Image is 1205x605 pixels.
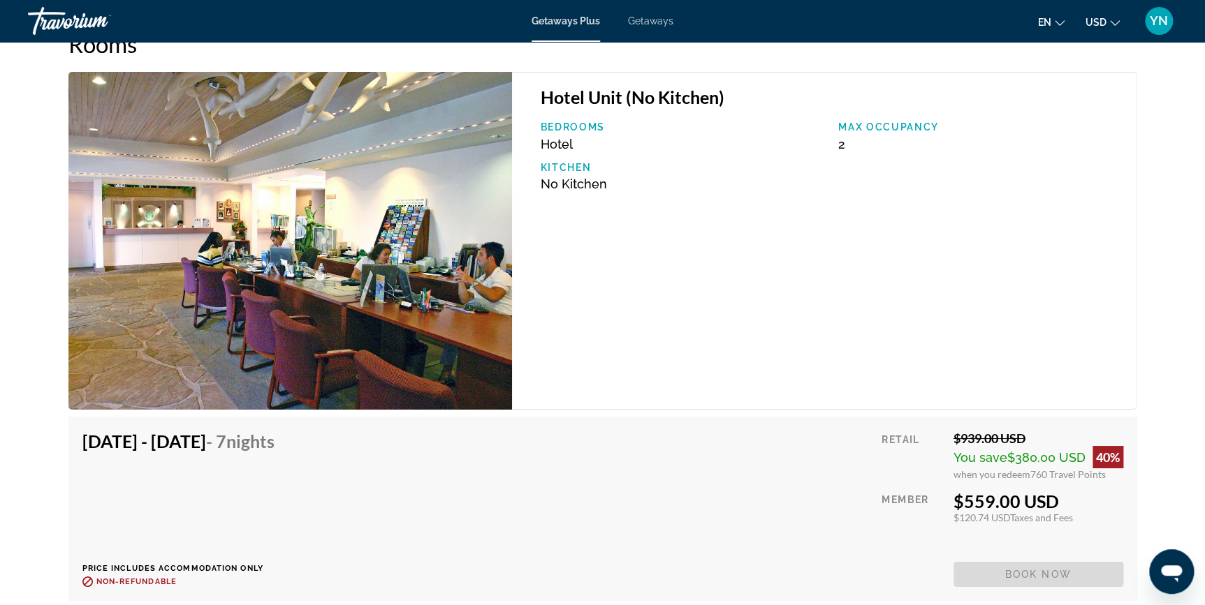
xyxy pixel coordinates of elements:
span: Hotel [540,137,572,151]
span: Nights [226,431,275,451]
div: 40% [1093,446,1123,468]
span: Taxes and Fees [1010,511,1073,523]
h2: Rooms [68,30,1137,58]
button: User Menu [1141,6,1177,36]
div: $559.00 USD [954,491,1123,511]
span: when you redeem [954,468,1030,480]
span: - 7 [206,431,275,451]
h4: [DATE] - [DATE] [82,431,275,451]
div: Retail [882,431,942,480]
span: YN [1150,14,1168,28]
iframe: Button to launch messaging window [1149,549,1194,594]
span: Non-refundable [96,577,177,586]
span: 2 [838,137,845,151]
div: $120.74 USD [954,511,1123,523]
img: 2788O01X.jpg [68,72,513,410]
a: Getaways Plus [532,15,600,27]
p: Price includes accommodation only [82,564,285,573]
p: Bedrooms [540,121,824,133]
span: You save [954,450,1007,465]
button: Change language [1038,12,1065,32]
div: $939.00 USD [954,431,1123,446]
a: Travorium [28,3,168,39]
a: Getaways [628,15,673,27]
span: $380.00 USD [1007,450,1086,465]
p: Max Occupancy [838,121,1123,133]
span: 760 Travel Points [1030,468,1106,480]
div: Member [882,491,942,551]
span: No Kitchen [540,177,606,191]
p: Kitchen [540,162,824,173]
span: en [1038,17,1051,28]
h3: Hotel Unit (No Kitchen) [540,87,1122,107]
span: USD [1086,17,1107,28]
button: Change currency [1086,12,1120,32]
